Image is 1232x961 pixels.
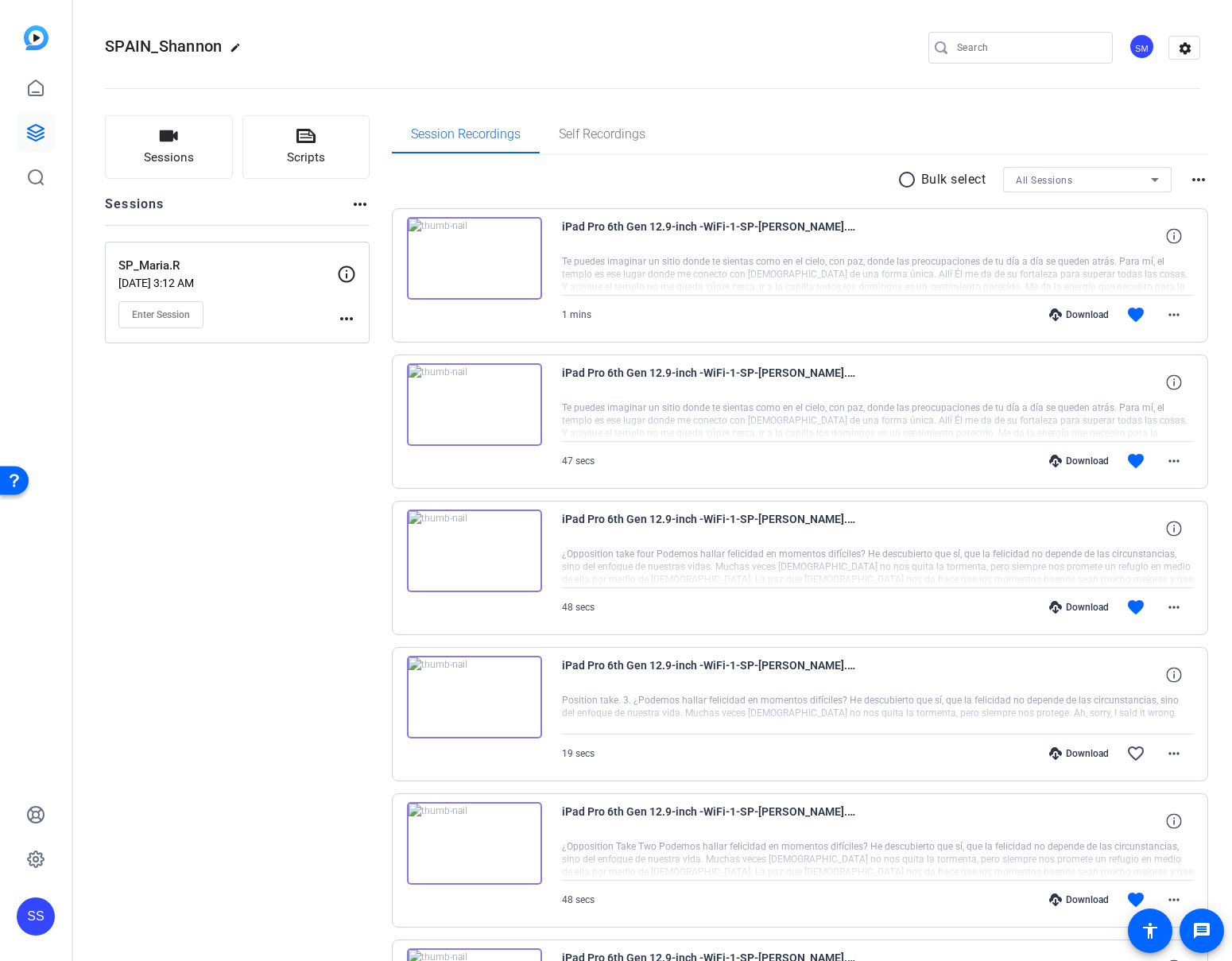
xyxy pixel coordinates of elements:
[1126,890,1145,909] mat-icon: favorite
[118,257,337,275] p: SP_Maria.R
[1129,33,1155,60] div: SM
[1189,170,1208,189] mat-icon: more_horiz
[1129,33,1156,61] ngx-avatar: Shannon Mura
[105,115,233,179] button: Sessions
[105,37,222,56] span: SPAIN_Shannon
[24,25,48,50] img: blue-gradient.svg
[1169,37,1201,60] mat-icon: settings
[144,149,194,167] span: Sessions
[1041,601,1117,614] div: Download
[1041,308,1117,321] div: Download
[1041,747,1117,760] div: Download
[407,217,542,300] img: thumb-nail
[407,802,542,885] img: thumb-nail
[1016,175,1072,186] span: All Sessions
[242,115,370,179] button: Scripts
[105,195,165,225] h2: Sessions
[351,195,370,214] mat-icon: more_horiz
[562,309,591,320] span: 1 mins
[921,170,986,189] p: Bulk select
[562,802,856,840] span: iPad Pro 6th Gen 12.9-inch -WiFi-1-SP-[PERSON_NAME].R-2025-10-01-20-34-12-998-0
[562,748,595,759] span: 19 secs
[562,602,595,613] span: 48 secs
[411,128,521,141] span: Session Recordings
[1126,744,1145,763] mat-icon: favorite_border
[287,149,325,167] span: Scripts
[562,217,856,255] span: iPad Pro 6th Gen 12.9-inch -WiFi-1-SP-[PERSON_NAME].R-2025-10-01-20-41-17-051-0
[337,309,356,328] mat-icon: more_horiz
[1126,451,1145,471] mat-icon: favorite
[1164,598,1184,617] mat-icon: more_horiz
[562,894,595,905] span: 48 secs
[407,363,542,446] img: thumb-nail
[1192,921,1211,940] mat-icon: message
[230,42,249,61] mat-icon: edit
[1164,305,1184,324] mat-icon: more_horiz
[1164,451,1184,471] mat-icon: more_horiz
[1164,890,1184,909] mat-icon: more_horiz
[118,301,203,328] button: Enter Session
[562,363,856,401] span: iPad Pro 6th Gen 12.9-inch -WiFi-1-SP-[PERSON_NAME].R-2025-10-01-20-39-40-884-0
[1126,598,1145,617] mat-icon: favorite
[1126,305,1145,324] mat-icon: favorite
[562,656,856,694] span: iPad Pro 6th Gen 12.9-inch -WiFi-1-SP-[PERSON_NAME].R-2025-10-01-20-35-42-400-0
[1041,893,1117,906] div: Download
[1141,921,1160,940] mat-icon: accessibility
[407,656,542,738] img: thumb-nail
[118,277,337,289] p: [DATE] 3:12 AM
[562,510,856,548] span: iPad Pro 6th Gen 12.9-inch -WiFi-1-SP-[PERSON_NAME].R-2025-10-01-20-36-13-665-0
[562,455,595,467] span: 47 secs
[1164,744,1184,763] mat-icon: more_horiz
[407,510,542,592] img: thumb-nail
[957,38,1100,57] input: Search
[897,170,921,189] mat-icon: radio_button_unchecked
[17,897,55,936] div: SS
[1041,455,1117,467] div: Download
[132,308,190,321] span: Enter Session
[559,128,645,141] span: Self Recordings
